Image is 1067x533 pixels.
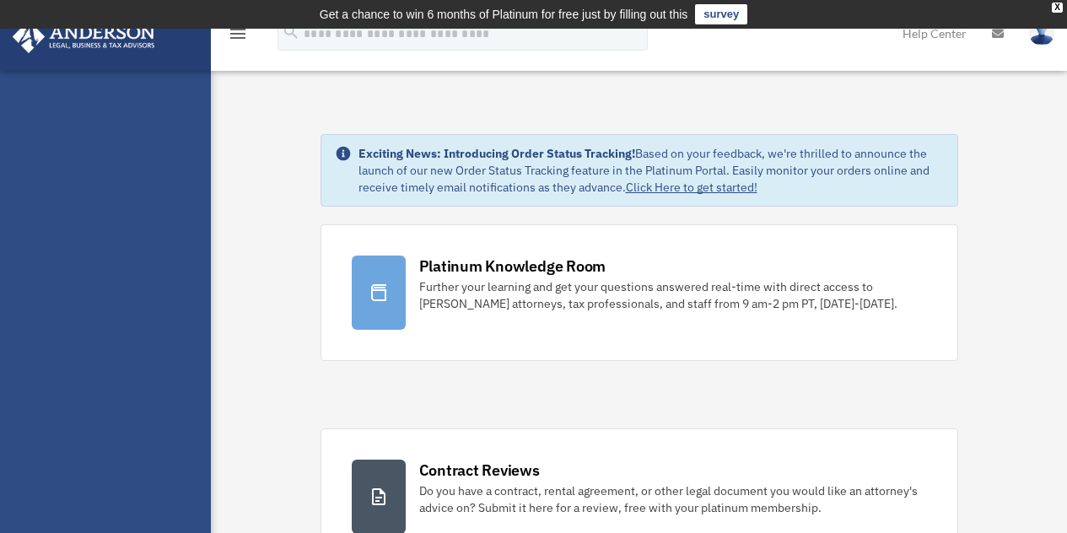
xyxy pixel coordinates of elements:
[695,4,747,24] a: survey
[320,4,688,24] div: Get a chance to win 6 months of Platinum for free just by filling out this
[1052,3,1063,13] div: close
[228,24,248,44] i: menu
[8,20,160,53] img: Anderson Advisors Platinum Portal
[419,482,927,516] div: Do you have a contract, rental agreement, or other legal document you would like an attorney's ad...
[1029,21,1054,46] img: User Pic
[626,180,757,195] a: Click Here to get started!
[358,145,944,196] div: Based on your feedback, we're thrilled to announce the launch of our new Order Status Tracking fe...
[321,224,958,361] a: Platinum Knowledge Room Further your learning and get your questions answered real-time with dire...
[419,460,540,481] div: Contract Reviews
[282,23,300,41] i: search
[228,30,248,44] a: menu
[358,146,635,161] strong: Exciting News: Introducing Order Status Tracking!
[419,278,927,312] div: Further your learning and get your questions answered real-time with direct access to [PERSON_NAM...
[419,256,606,277] div: Platinum Knowledge Room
